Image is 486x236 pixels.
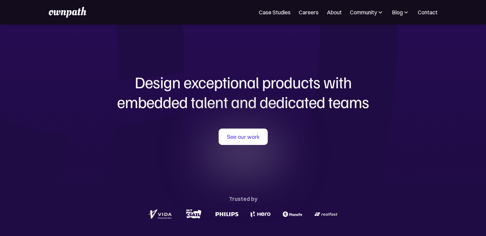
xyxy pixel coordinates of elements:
div: Community [350,8,377,16]
a: About [327,8,342,16]
div: Community [350,8,384,16]
a: Careers [299,8,319,16]
div: Trusted by [229,194,257,204]
a: Contact [418,8,438,16]
div: Blog [392,8,410,16]
h1: Design exceptional products with embedded talent and dedicated teams [79,72,407,112]
a: Case Studies [259,8,291,16]
div: Blog [392,8,403,16]
a: See our work [219,129,268,145]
